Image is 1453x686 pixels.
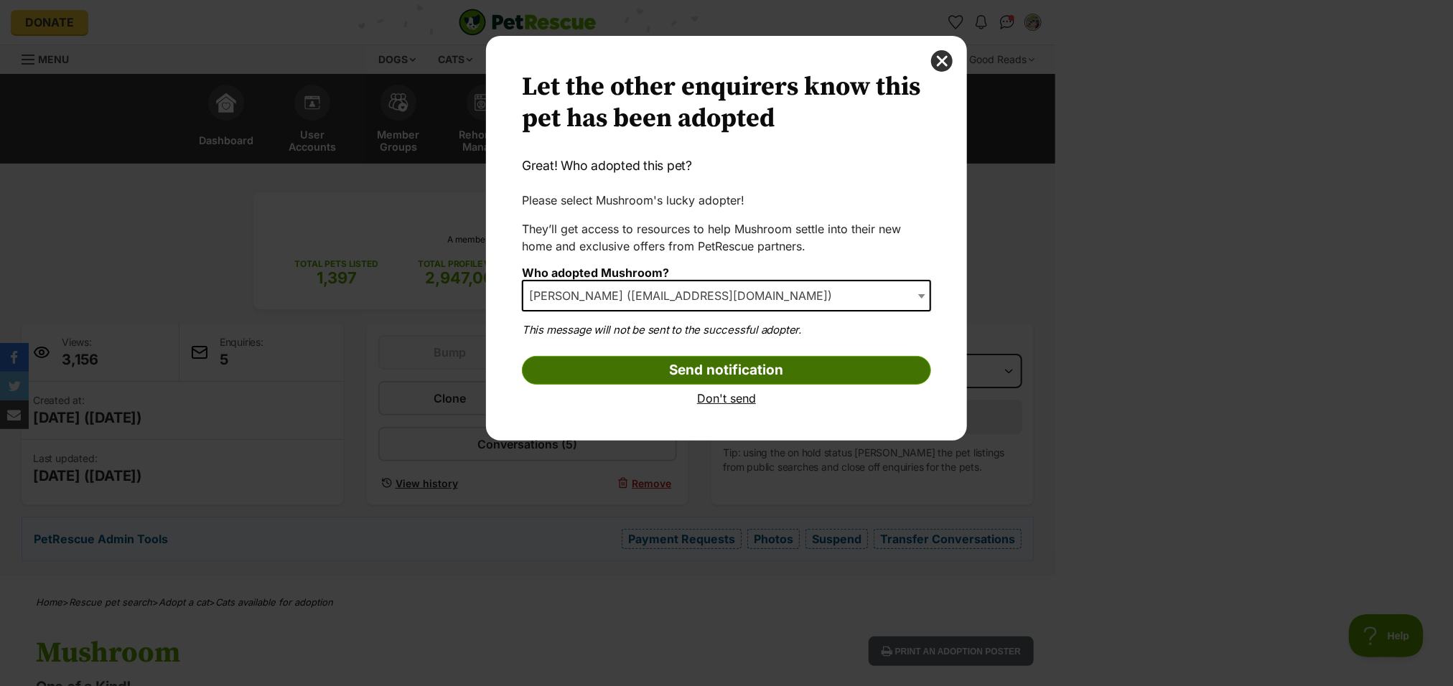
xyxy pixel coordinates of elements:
[522,72,931,135] h2: Let the other enquirers know this pet has been adopted
[931,50,953,72] button: close
[522,356,931,385] input: Send notification
[522,192,931,209] p: Please select Mushroom's lucky adopter!
[522,156,931,175] p: Great! Who adopted this pet?
[523,286,846,306] span: Itxaso Sánchez (itxasogocain@gmail.com)
[522,220,931,255] p: They’ll get access to resources to help Mushroom settle into their new home and exclusive offers ...
[522,266,669,280] label: Who adopted Mushroom?
[522,280,931,311] span: Itxaso Sánchez (itxasogocain@gmail.com)
[522,392,931,405] a: Don't send
[522,322,931,339] p: This message will not be sent to the successful adopter.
